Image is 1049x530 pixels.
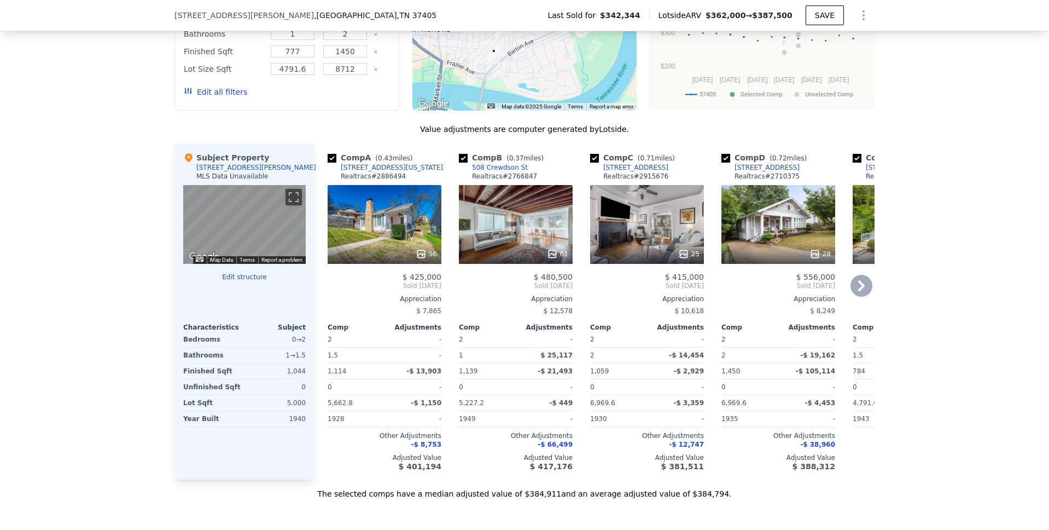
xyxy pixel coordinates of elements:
div: Characteristics [183,323,244,332]
div: [STREET_ADDRESS] [735,163,800,172]
span: 5,227.2 [459,399,484,407]
div: Lot Sqft [183,395,242,411]
div: - [518,411,573,427]
div: Other Adjustments [590,431,704,440]
div: 1935 [721,411,776,427]
span: ( miles) [371,154,417,162]
div: 5,000 [247,395,306,411]
span: ( miles) [765,154,811,162]
span: -$ 14,454 [669,352,704,359]
div: 56 [416,249,437,260]
div: 1 [459,348,514,363]
div: 1.5 [853,348,907,363]
div: - [649,332,704,347]
div: [STREET_ADDRESS] [603,163,668,172]
div: - [649,379,704,395]
a: [STREET_ADDRESS] [721,163,800,172]
div: 2 [590,348,645,363]
div: - [780,332,835,347]
div: - [387,348,441,363]
div: 1940 [247,411,306,427]
div: 508 Crewdson St [472,163,528,172]
div: Adjustments [778,323,835,332]
text: $300 [661,29,675,37]
div: 2 [721,348,776,363]
span: Sold [DATE] [590,281,704,290]
span: 0.43 [378,154,393,162]
div: Appreciation [721,295,835,303]
button: Clear [374,32,378,37]
div: 28 [809,249,831,260]
div: 1.5 [328,348,382,363]
div: Other Adjustments [328,431,441,440]
span: $ 415,000 [665,273,704,281]
div: 25 [678,249,700,260]
div: Adjustments [647,323,704,332]
a: Terms [568,103,583,110]
div: Adjustments [384,323,441,332]
span: → [706,10,792,21]
div: Comp [459,323,516,332]
span: [STREET_ADDRESS][PERSON_NAME] [174,10,314,21]
span: 0 [721,383,726,391]
span: -$ 449 [549,399,573,407]
span: $ 12,578 [544,307,573,315]
span: $ 401,194 [399,462,441,471]
span: 0.72 [772,154,787,162]
text: [DATE] [747,76,768,84]
div: Comp [590,323,647,332]
text: K [782,39,786,46]
span: $ 480,500 [534,273,573,281]
button: Keyboard shortcuts [196,257,203,262]
text: [DATE] [829,76,849,84]
div: Adjusted Value [853,453,966,462]
span: $ 10,618 [675,307,704,315]
div: 61 [547,249,568,260]
div: Realtracs # 2915676 [603,172,668,181]
div: Realtracs # 2710375 [735,172,800,181]
div: Other Adjustments [853,431,966,440]
span: , TN 37405 [397,11,436,20]
div: - [518,332,573,347]
div: - [387,332,441,347]
span: ( miles) [633,154,679,162]
span: 1,059 [590,367,609,375]
a: Report a problem [261,257,302,263]
div: Bathrooms [183,348,242,363]
div: 0 [247,379,306,395]
div: 1930 [590,411,645,427]
text: [DATE] [692,76,713,84]
div: Finished Sqft [183,364,242,379]
div: Comp C [590,152,679,163]
span: 2 [459,336,463,343]
div: Subject [244,323,306,332]
div: Adjusted Value [590,453,704,462]
span: 0 [328,383,332,391]
div: 1,044 [247,364,306,379]
span: -$ 13,903 [406,367,441,375]
span: Sold [DATE] [328,281,441,290]
span: 784 [853,367,865,375]
div: Other Adjustments [459,431,573,440]
div: Realtracs # 2766847 [472,172,537,181]
span: 2 [721,336,726,343]
span: -$ 21,493 [538,367,573,375]
a: [STREET_ADDRESS] [590,163,668,172]
span: 0.71 [640,154,655,162]
div: MLS Data Unavailable [196,172,269,181]
div: 1943 [853,411,907,427]
text: 37405 [700,91,716,98]
span: -$ 19,162 [800,352,835,359]
span: $387,500 [752,11,792,20]
span: $ 388,312 [792,462,835,471]
span: -$ 12,747 [669,441,704,448]
div: [STREET_ADDRESS][US_STATE] [341,163,443,172]
img: Google [415,96,451,111]
span: 1,450 [721,367,740,375]
div: - [649,411,704,427]
img: Google [186,250,222,264]
div: Other Adjustments [721,431,835,440]
div: - [387,379,441,395]
button: Map Data [210,256,233,264]
span: $ 7,865 [416,307,441,315]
